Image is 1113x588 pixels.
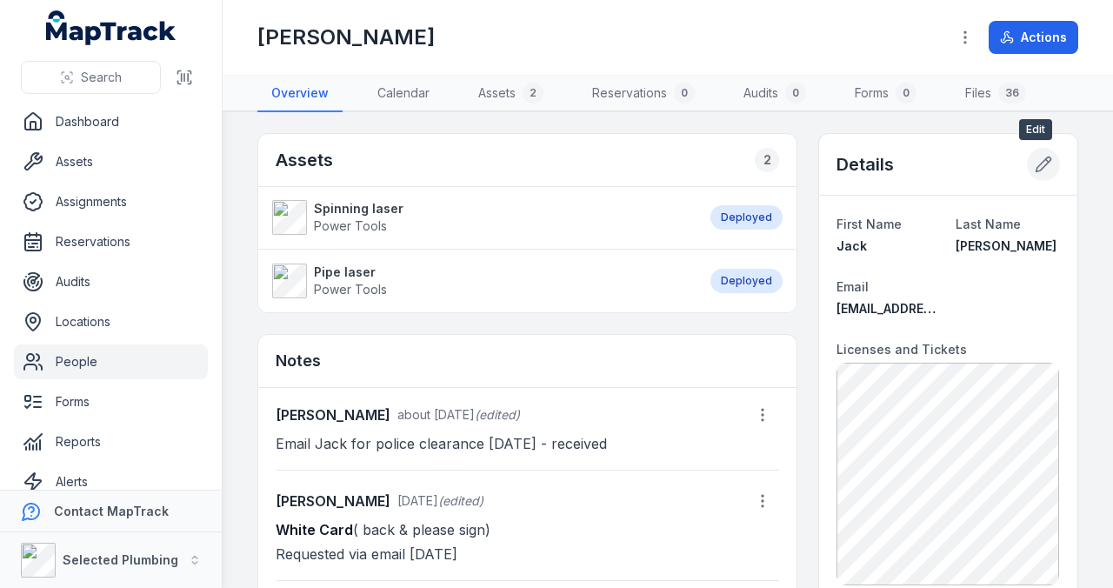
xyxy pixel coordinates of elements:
[46,10,177,45] a: MapTrack
[14,344,208,379] a: People
[438,493,483,508] span: (edited)
[956,217,1021,231] span: Last Name
[14,224,208,259] a: Reservations
[272,264,693,298] a: Pipe laserPower Tools
[14,464,208,499] a: Alerts
[276,349,321,373] h3: Notes
[710,269,783,293] div: Deployed
[257,76,343,112] a: Overview
[276,491,390,511] strong: [PERSON_NAME]
[523,83,543,104] div: 2
[276,404,390,425] strong: [PERSON_NAME]
[998,83,1026,104] div: 36
[257,23,435,51] h1: [PERSON_NAME]
[896,83,916,104] div: 0
[730,76,820,112] a: Audits0
[14,184,208,219] a: Assignments
[836,152,894,177] h2: Details
[956,238,1056,253] span: [PERSON_NAME]
[272,200,693,235] a: Spinning laserPower Tools
[785,83,806,104] div: 0
[674,83,695,104] div: 0
[710,205,783,230] div: Deployed
[836,342,967,357] span: Licenses and Tickets
[397,407,475,422] span: about [DATE]
[363,76,443,112] a: Calendar
[14,304,208,339] a: Locations
[21,61,161,94] button: Search
[14,144,208,179] a: Assets
[81,69,122,86] span: Search
[314,264,387,281] strong: Pipe laser
[14,424,208,459] a: Reports
[836,301,1046,316] span: [EMAIL_ADDRESS][DOMAIN_NAME]
[63,552,178,567] strong: Selected Plumbing
[397,407,475,422] time: 7/14/2025, 9:05:42 AM
[836,238,867,253] span: Jack
[14,104,208,139] a: Dashboard
[314,282,387,297] span: Power Tools
[276,521,353,538] strong: White Card
[397,493,438,508] span: [DATE]
[314,200,403,217] strong: Spinning laser
[578,76,709,112] a: Reservations0
[755,148,779,172] div: 2
[475,407,520,422] span: (edited)
[841,76,930,112] a: Forms0
[397,493,438,508] time: 8/20/2025, 2:26:32 PM
[276,431,779,456] p: Email Jack for police clearance [DATE] - received
[314,218,387,233] span: Power Tools
[276,518,779,566] p: ( back & please sign) Requested via email [DATE]
[276,148,333,172] h2: Assets
[464,76,557,112] a: Assets2
[54,504,169,518] strong: Contact MapTrack
[951,76,1040,112] a: Files36
[14,384,208,419] a: Forms
[836,217,902,231] span: First Name
[836,279,869,294] span: Email
[14,264,208,299] a: Audits
[989,21,1078,54] button: Actions
[1019,119,1052,140] span: Edit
